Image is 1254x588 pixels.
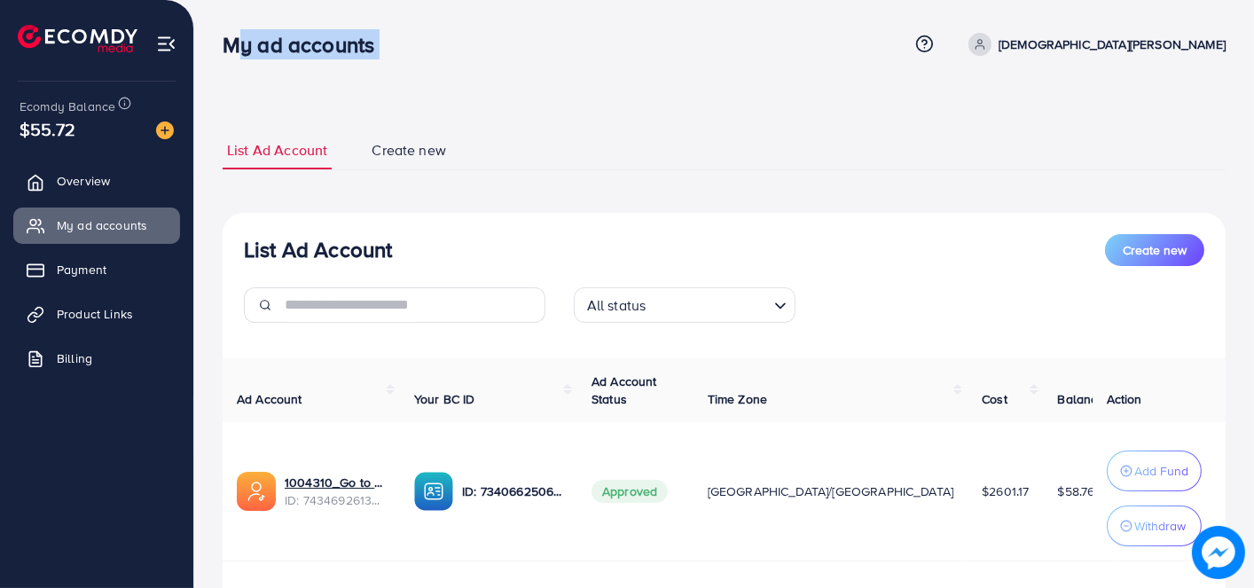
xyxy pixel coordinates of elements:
[1107,390,1142,408] span: Action
[1058,390,1105,408] span: Balance
[1123,241,1187,259] span: Create new
[13,252,180,287] a: Payment
[57,261,106,278] span: Payment
[13,208,180,243] a: My ad accounts
[20,98,115,115] span: Ecomdy Balance
[999,34,1226,55] p: [DEMOGRAPHIC_DATA][PERSON_NAME]
[414,390,475,408] span: Your BC ID
[223,32,388,58] h3: My ad accounts
[982,390,1007,408] span: Cost
[982,482,1029,500] span: $2601.17
[57,349,92,367] span: Billing
[1134,460,1188,482] p: Add Fund
[1058,482,1095,500] span: $58.76
[57,172,110,190] span: Overview
[592,372,657,408] span: Ad Account Status
[13,163,180,199] a: Overview
[574,287,796,323] div: Search for option
[462,481,563,502] p: ID: 7340662506840539137
[1134,515,1186,537] p: Withdraw
[1192,526,1245,579] img: image
[961,33,1226,56] a: [DEMOGRAPHIC_DATA][PERSON_NAME]
[227,140,327,161] span: List Ad Account
[708,390,767,408] span: Time Zone
[13,296,180,332] a: Product Links
[584,293,650,318] span: All status
[237,472,276,511] img: ic-ads-acc.e4c84228.svg
[708,482,954,500] span: [GEOGRAPHIC_DATA]/[GEOGRAPHIC_DATA]
[156,34,176,54] img: menu
[285,474,386,491] a: 1004310_Go to Cart 2_1731024285374
[244,237,392,263] h3: List Ad Account
[414,472,453,511] img: ic-ba-acc.ded83a64.svg
[651,289,766,318] input: Search for option
[1107,506,1202,546] button: Withdraw
[1105,234,1204,266] button: Create new
[592,480,668,503] span: Approved
[372,140,446,161] span: Create new
[1107,451,1202,491] button: Add Fund
[20,116,75,142] span: $55.72
[237,390,302,408] span: Ad Account
[13,341,180,376] a: Billing
[57,216,147,234] span: My ad accounts
[18,25,137,52] img: logo
[285,491,386,509] span: ID: 7434692613732794384
[156,122,174,139] img: image
[285,474,386,510] div: <span class='underline'>1004310_Go to Cart 2_1731024285374</span></br>7434692613732794384
[57,305,133,323] span: Product Links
